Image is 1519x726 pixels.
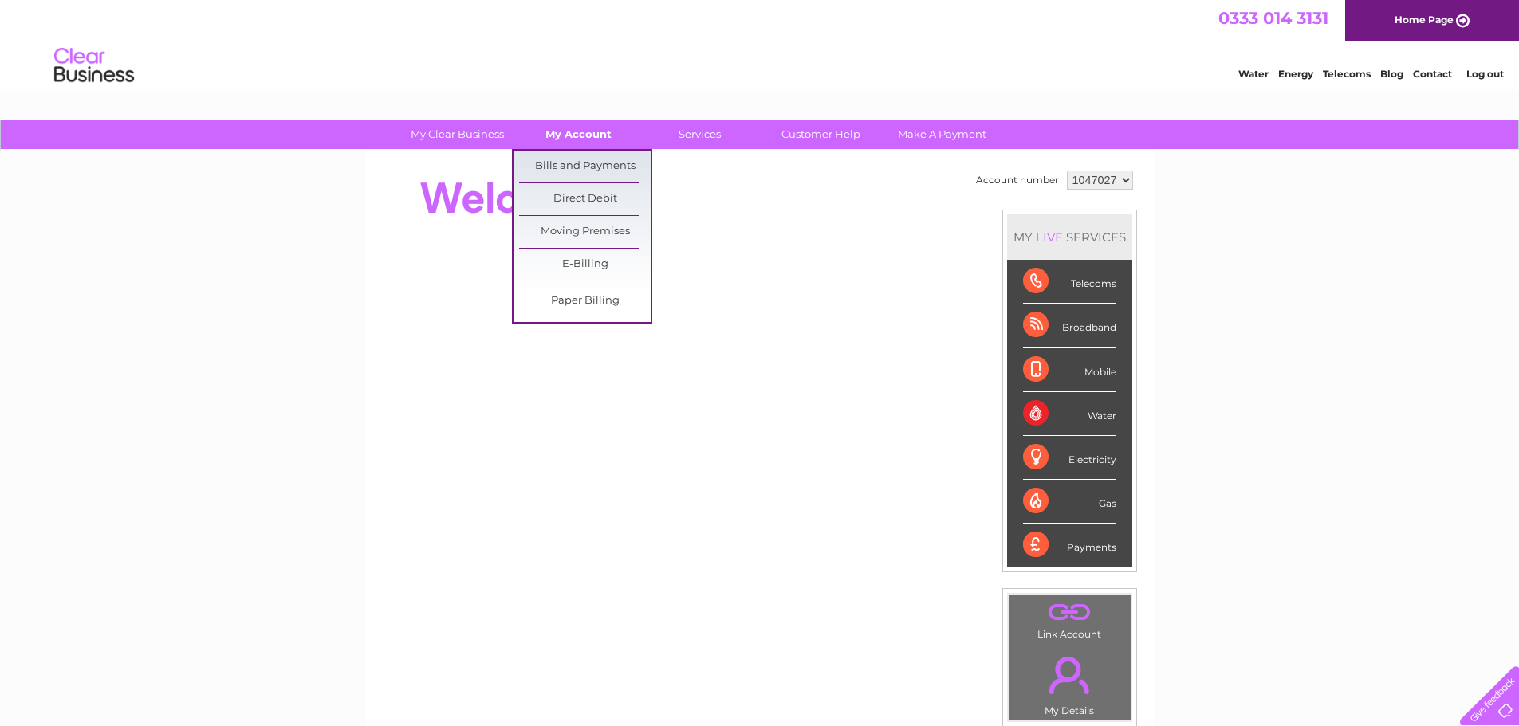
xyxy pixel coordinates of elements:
[1218,8,1328,28] a: 0333 014 3131
[876,120,1008,149] a: Make A Payment
[1466,68,1504,80] a: Log out
[1023,348,1116,392] div: Mobile
[1023,260,1116,304] div: Telecoms
[1007,214,1132,260] div: MY SERVICES
[519,183,651,215] a: Direct Debit
[519,151,651,182] a: Bills and Payments
[972,167,1063,194] td: Account number
[1008,643,1131,721] td: My Details
[519,285,651,317] a: Paper Billing
[1023,480,1116,524] div: Gas
[634,120,765,149] a: Services
[1413,68,1452,80] a: Contact
[1023,436,1116,480] div: Electricity
[1023,392,1116,436] div: Water
[1323,68,1371,80] a: Telecoms
[384,9,1137,77] div: Clear Business is a trading name of Verastar Limited (registered in [GEOGRAPHIC_DATA] No. 3667643...
[1013,647,1127,703] a: .
[519,216,651,248] a: Moving Premises
[755,120,887,149] a: Customer Help
[519,249,651,281] a: E-Billing
[1033,230,1066,245] div: LIVE
[1238,68,1269,80] a: Water
[53,41,135,90] img: logo.png
[1023,524,1116,567] div: Payments
[1008,594,1131,644] td: Link Account
[1278,68,1313,80] a: Energy
[392,120,523,149] a: My Clear Business
[513,120,644,149] a: My Account
[1023,304,1116,347] div: Broadband
[1013,598,1127,626] a: .
[1380,68,1403,80] a: Blog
